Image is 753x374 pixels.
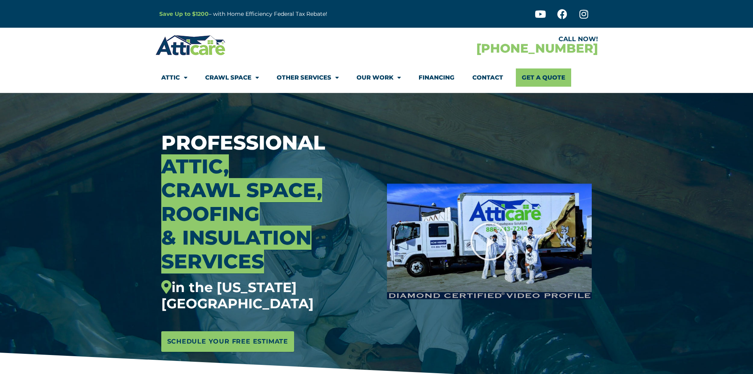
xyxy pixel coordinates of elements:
h3: Professional [161,131,376,312]
a: Save Up to $1200 [159,10,209,17]
a: Contact [472,68,503,87]
div: CALL NOW! [377,36,598,42]
span: Attic, Crawl Space, Roofing [161,154,322,226]
a: Our Work [357,68,401,87]
a: Schedule Your Free Estimate [161,331,294,352]
div: Play Video [470,222,509,261]
a: Crawl Space [205,68,259,87]
p: – with Home Efficiency Federal Tax Rebate! [159,9,415,19]
nav: Menu [161,68,592,87]
a: Financing [419,68,455,87]
a: Attic [161,68,187,87]
span: & Insulation Services [161,226,311,273]
div: in the [US_STATE][GEOGRAPHIC_DATA] [161,279,376,312]
a: Other Services [277,68,339,87]
span: Schedule Your Free Estimate [167,335,289,348]
a: Get A Quote [516,68,571,87]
